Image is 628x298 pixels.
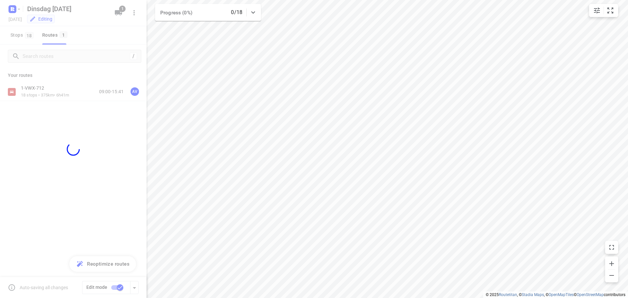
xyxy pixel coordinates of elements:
a: Routetitan [499,292,517,297]
button: Fit zoom [604,4,617,17]
button: Map settings [590,4,603,17]
a: OpenMapTiles [549,292,574,297]
div: small contained button group [589,4,618,17]
div: Progress (0%)0/18 [155,4,261,21]
span: Progress (0%) [160,10,192,16]
a: OpenStreetMap [577,292,604,297]
p: 0/18 [231,9,242,16]
li: © 2025 , © , © © contributors [486,292,625,297]
a: Stadia Maps [522,292,544,297]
